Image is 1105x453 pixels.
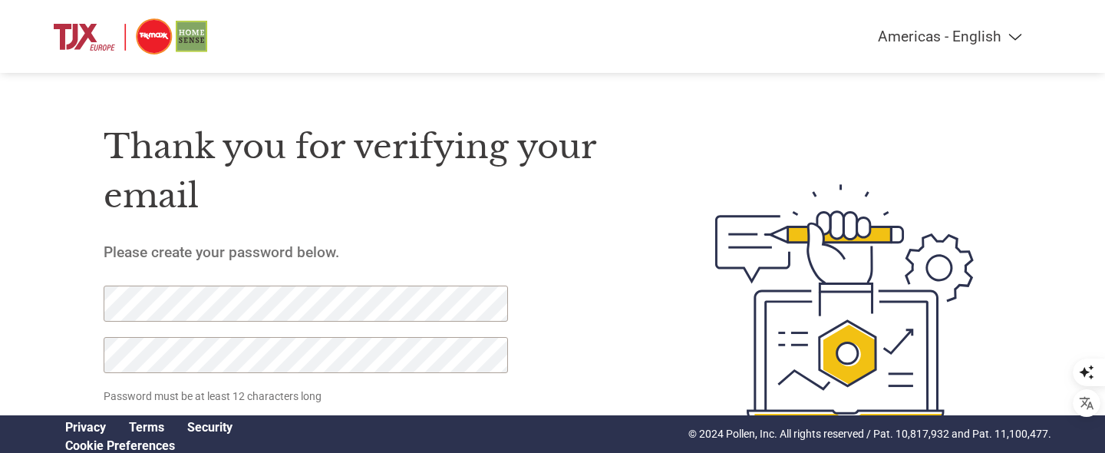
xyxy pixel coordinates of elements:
h5: Please create your password below. [104,243,642,261]
a: Terms [129,420,164,435]
p: Password must be at least 12 characters long [104,389,513,405]
a: Privacy [65,420,106,435]
div: Open Cookie Preferences Modal [54,438,244,453]
h1: Thank you for verifying your email [104,122,642,221]
img: TJX Europe [54,15,207,58]
a: Security [187,420,233,435]
p: © 2024 Pollen, Inc. All rights reserved / Pat. 10,817,932 and Pat. 11,100,477. [688,426,1051,442]
a: Cookie Preferences, opens a dedicated popup modal window [65,438,175,453]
